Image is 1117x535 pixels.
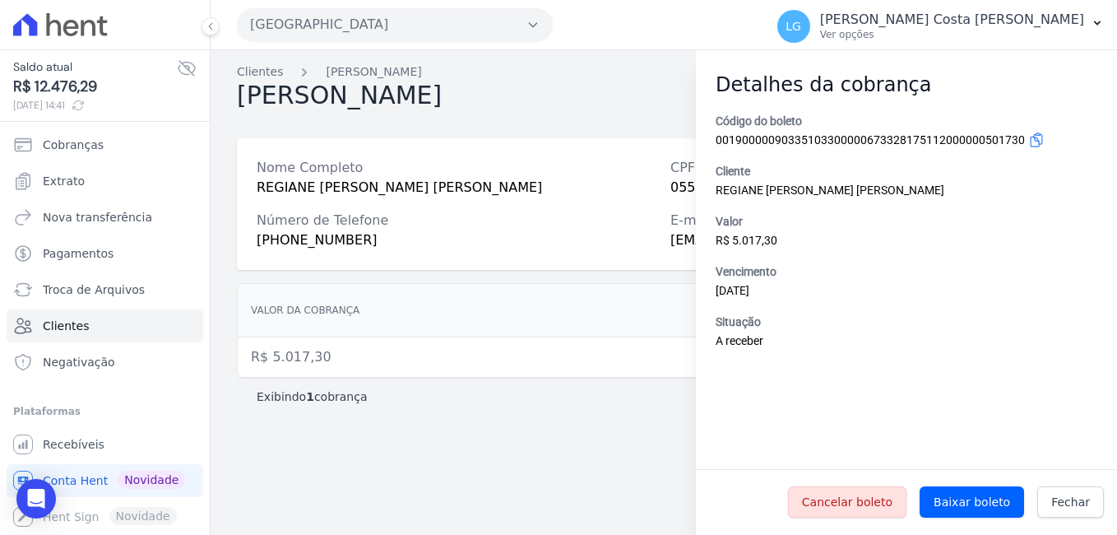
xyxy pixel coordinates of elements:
span: R$ 12.476,29 [13,76,177,98]
p: Ver opções [820,28,1084,41]
div: [PHONE_NUMBER] [257,230,657,250]
div: Open Intercom Messenger [16,479,56,519]
a: Pagamentos [7,237,203,270]
a: Nova transferência [7,201,203,234]
span: Cancelar boleto [802,494,892,510]
span: R$ 5.017,30 [716,234,777,247]
h2: Detalhes da cobrança [716,70,1097,100]
a: Clientes [237,63,283,81]
span: Negativação [43,354,115,370]
a: Conta Hent Novidade [7,464,203,497]
div: Número de Telefone [257,211,657,230]
span: Recebíveis [43,436,104,453]
a: Cobranças [7,128,203,161]
td: R$ 5.017,30 [238,337,806,378]
span: Baixar boleto [934,494,1010,510]
div: Nome Completo [257,158,657,178]
span: Conta Hent [43,472,108,489]
div: Plataformas [13,402,197,421]
div: [EMAIL_ADDRESS][DOMAIN_NAME] [670,230,1071,250]
div: REGIANE [PERSON_NAME] [PERSON_NAME] [257,178,657,198]
h2: [PERSON_NAME] [237,81,442,112]
span: REGIANE [PERSON_NAME] [PERSON_NAME] [716,184,944,197]
span: LG [786,21,801,32]
span: Saldo atual [13,58,177,76]
a: [PERSON_NAME] [326,63,421,81]
span: Novidade [118,471,185,489]
p: Exibindo cobrança [257,388,368,405]
label: Valor [716,213,1097,230]
span: [DATE] 14:41 [13,98,177,113]
label: Cliente [716,163,1097,180]
nav: Sidebar [13,128,197,533]
span: Cobranças [43,137,104,153]
span: Extrato [43,173,85,189]
a: Troca de Arquivos [7,273,203,306]
a: Negativação [7,346,203,379]
span: A receber [716,334,763,347]
label: Situação [716,314,1097,331]
div: E-mail [670,211,1071,230]
span: Clientes [43,318,89,334]
th: Valor da cobrança [238,284,806,337]
b: 1 [306,390,314,403]
span: Nova transferência [43,209,152,226]
span: Pagamentos [43,245,114,262]
button: LG [PERSON_NAME] Costa [PERSON_NAME] Ver opções [764,3,1117,49]
div: 055.167.471-71 [670,178,1071,198]
span: [DATE] [716,284,749,297]
label: Código do boleto [716,113,1097,130]
nav: Breadcrumb [237,63,1091,81]
span: Troca de Arquivos [43,281,145,298]
p: [PERSON_NAME] Costa [PERSON_NAME] [820,12,1084,28]
button: [GEOGRAPHIC_DATA] [237,8,553,41]
span: 00190000090335103300000673328175112000000501730 [716,132,1025,149]
label: Vencimento [716,263,1097,281]
span: Fechar [1051,494,1090,510]
div: CPF [670,158,1071,178]
a: Clientes [7,309,203,342]
a: Recebíveis [7,428,203,461]
a: Extrato [7,165,203,198]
